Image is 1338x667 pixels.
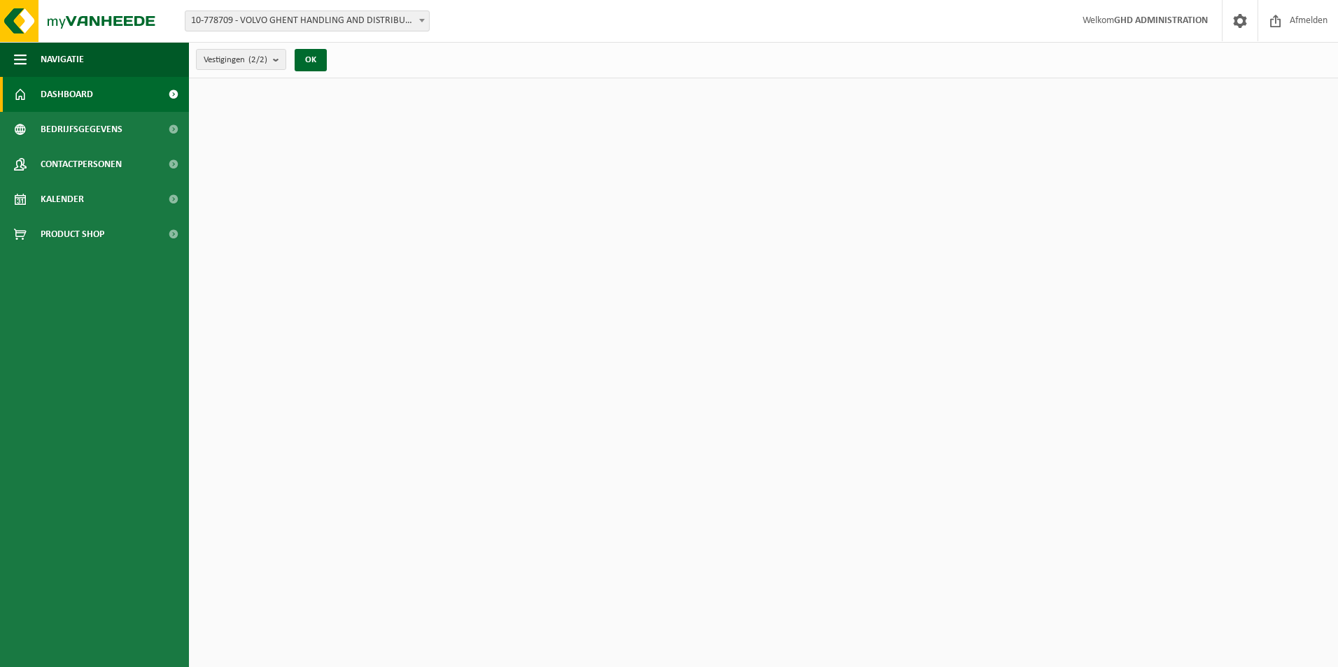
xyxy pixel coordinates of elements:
span: Bedrijfsgegevens [41,112,122,147]
span: Kalender [41,182,84,217]
span: Contactpersonen [41,147,122,182]
count: (2/2) [248,55,267,64]
button: Vestigingen(2/2) [196,49,286,70]
span: Navigatie [41,42,84,77]
span: 10-778709 - VOLVO GHENT HANDLING AND DISTRIBUTION - DESTELDONK [185,10,430,31]
strong: GHD ADMINISTRATION [1114,15,1208,26]
span: Product Shop [41,217,104,252]
span: Dashboard [41,77,93,112]
span: 10-778709 - VOLVO GHENT HANDLING AND DISTRIBUTION - DESTELDONK [185,11,429,31]
span: Vestigingen [204,50,267,71]
button: OK [295,49,327,71]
